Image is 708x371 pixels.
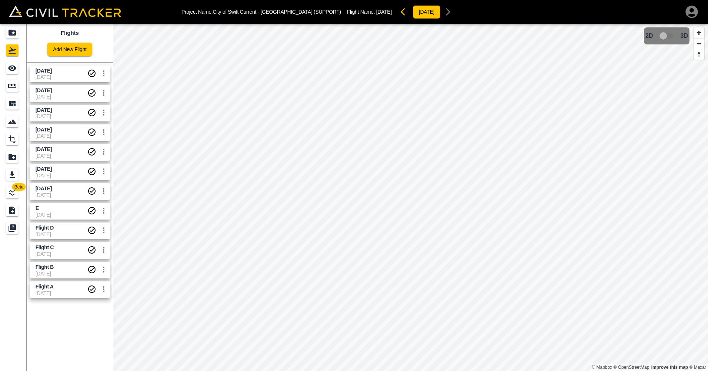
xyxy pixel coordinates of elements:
[614,365,649,370] a: OpenStreetMap
[645,33,653,39] span: 2D
[9,6,121,17] img: Civil Tracker
[592,365,612,370] a: Mapbox
[656,29,678,43] span: 3D model not uploaded yet
[689,365,706,370] a: Maxar
[113,24,708,371] canvas: Map
[681,33,688,39] span: 3D
[694,27,704,38] button: Zoom in
[694,49,704,60] button: Reset bearing to north
[694,38,704,49] button: Zoom out
[376,9,392,15] span: [DATE]
[181,9,341,15] p: Project Name: City of Swift Current - [GEOGRAPHIC_DATA] (SUPPORT)
[651,365,688,370] a: Map feedback
[413,5,441,19] button: [DATE]
[347,9,392,15] p: Flight Name:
